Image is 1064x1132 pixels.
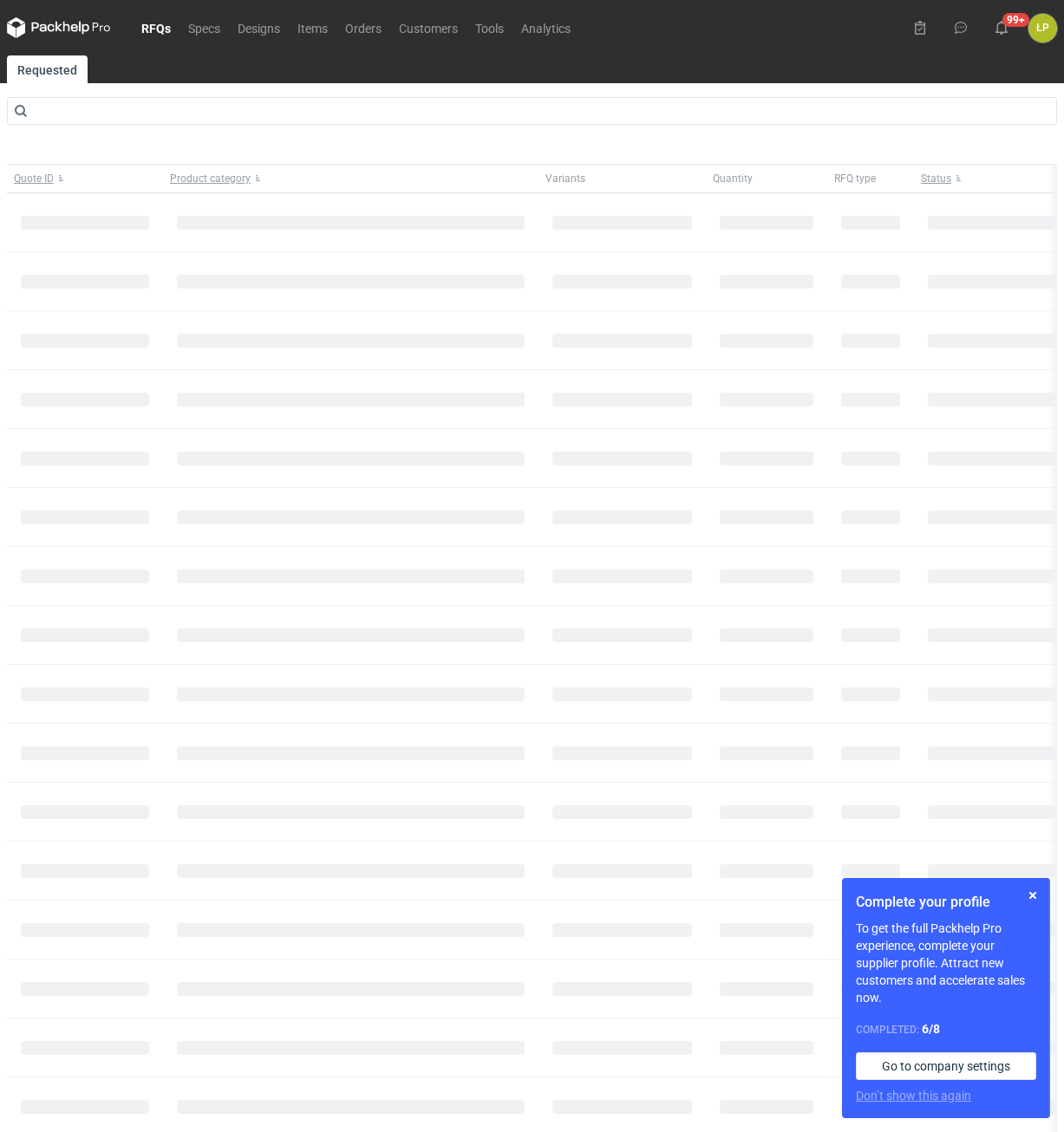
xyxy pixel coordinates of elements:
[180,17,229,38] a: Specs
[512,17,579,38] a: Analytics
[1028,14,1057,42] button: ŁP
[856,1087,971,1104] button: Don’t show this again
[390,17,467,38] a: Customers
[856,1052,1036,1080] a: Go to company settings
[1022,885,1043,906] button: Skip for now
[133,17,180,38] a: RFQs
[834,172,876,185] span: RFQ type
[7,165,163,192] button: Quote ID
[229,17,289,38] a: Designs
[921,172,951,185] span: Status
[170,172,251,185] span: Product category
[163,165,539,192] button: Product category
[856,1020,1036,1038] div: Completed:
[545,172,585,185] span: Variants
[856,892,1036,913] h1: Complete your profile
[1028,14,1057,42] div: Łukasz Postawa
[7,17,111,38] svg: Packhelp Pro
[467,17,512,38] a: Tools
[856,920,1036,1006] p: To get the full Packhelp Pro experience, complete your supplier profile. Attract new customers an...
[14,172,54,185] span: Quote ID
[922,1022,940,1036] strong: 6 / 8
[336,17,390,38] a: Orders
[988,14,1015,42] button: 99+
[713,172,753,185] span: Quantity
[289,17,336,38] a: Items
[7,55,88,83] a: Requested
